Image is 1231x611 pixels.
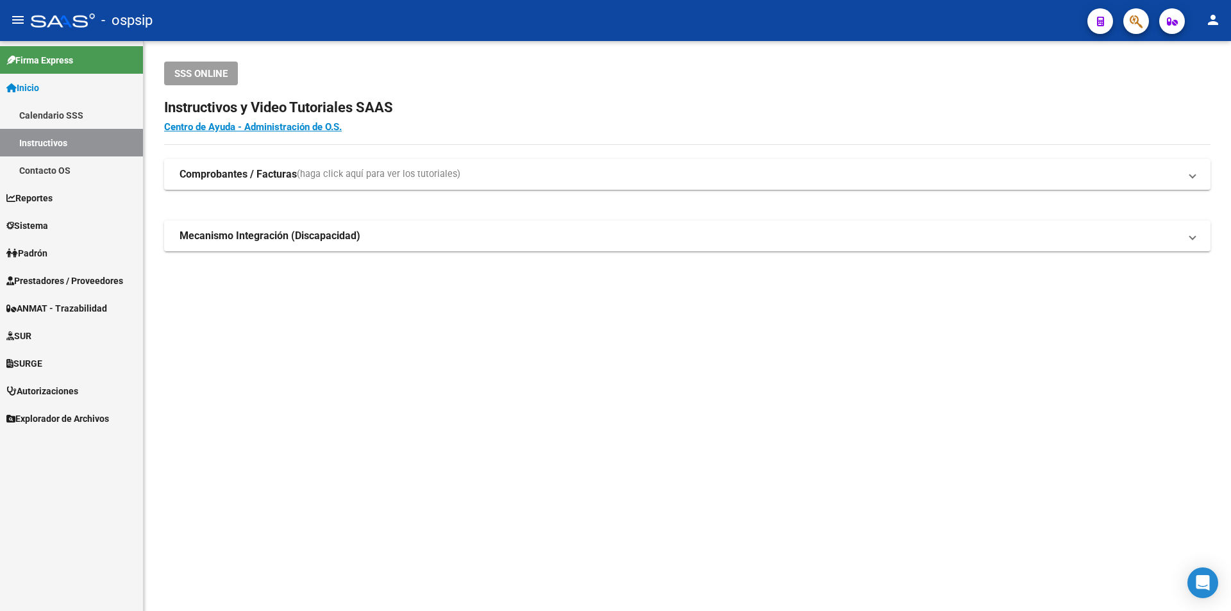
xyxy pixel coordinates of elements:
[10,12,26,28] mat-icon: menu
[180,167,297,181] strong: Comprobantes / Facturas
[180,229,360,243] strong: Mecanismo Integración (Discapacidad)
[6,329,31,343] span: SUR
[1187,567,1218,598] div: Open Intercom Messenger
[6,274,123,288] span: Prestadores / Proveedores
[164,62,238,85] button: SSS ONLINE
[6,53,73,67] span: Firma Express
[6,191,53,205] span: Reportes
[6,412,109,426] span: Explorador de Archivos
[6,384,78,398] span: Autorizaciones
[6,301,107,315] span: ANMAT - Trazabilidad
[164,221,1210,251] mat-expansion-panel-header: Mecanismo Integración (Discapacidad)
[297,167,460,181] span: (haga click aquí para ver los tutoriales)
[6,219,48,233] span: Sistema
[6,356,42,371] span: SURGE
[164,96,1210,120] h2: Instructivos y Video Tutoriales SAAS
[101,6,153,35] span: - ospsip
[1205,12,1221,28] mat-icon: person
[174,68,228,80] span: SSS ONLINE
[6,81,39,95] span: Inicio
[6,246,47,260] span: Padrón
[164,121,342,133] a: Centro de Ayuda - Administración de O.S.
[164,159,1210,190] mat-expansion-panel-header: Comprobantes / Facturas(haga click aquí para ver los tutoriales)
